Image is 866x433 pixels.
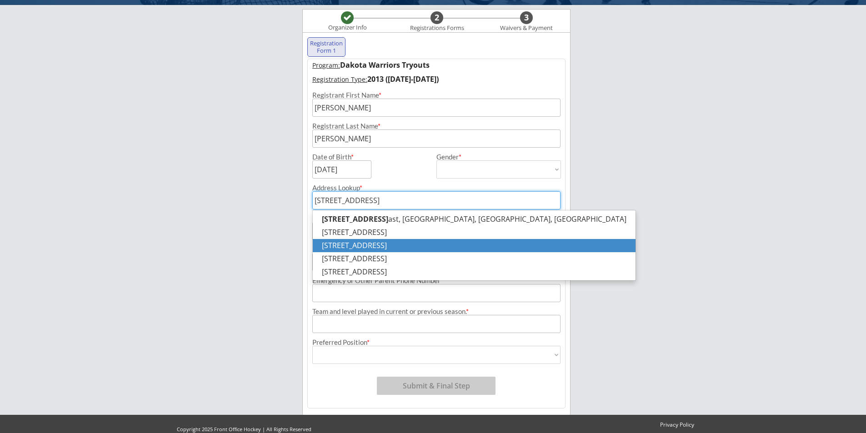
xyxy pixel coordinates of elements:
[312,308,561,315] div: Team and level played in current or previous season.
[312,154,359,160] div: Date of Birth
[322,214,388,224] strong: [STREET_ADDRESS]
[340,60,430,70] strong: Dakota Warriors Tryouts
[313,239,636,252] p: [STREET_ADDRESS]
[367,74,439,84] strong: 2013 ([DATE]-[DATE])
[312,277,561,284] div: Emergency or Other Parent Phone Number
[312,75,367,84] u: Registration Type:
[312,123,561,129] div: Registrant Last Name
[312,191,561,209] input: Street, City, Province/State
[436,154,561,160] div: Gender
[520,13,533,23] div: 3
[313,226,636,239] p: [STREET_ADDRESS]
[377,377,496,395] button: Submit & Final Step
[313,265,636,279] p: [STREET_ADDRESS]
[168,426,320,433] div: Copyright 2025 Front Office Hockey | All Rights Reserved
[495,25,558,32] div: Waivers & Payment
[430,13,443,23] div: 2
[656,421,698,429] a: Privacy Policy
[310,40,343,54] div: Registration Form 1
[312,184,561,191] div: Address Lookup
[312,339,561,346] div: Preferred Position
[312,61,340,70] u: Program:
[313,252,636,265] p: [STREET_ADDRESS]
[322,24,372,31] div: Organizer Info
[313,213,636,226] p: ast, [GEOGRAPHIC_DATA], [GEOGRAPHIC_DATA], [GEOGRAPHIC_DATA]
[312,92,561,99] div: Registrant First Name
[405,25,468,32] div: Registrations Forms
